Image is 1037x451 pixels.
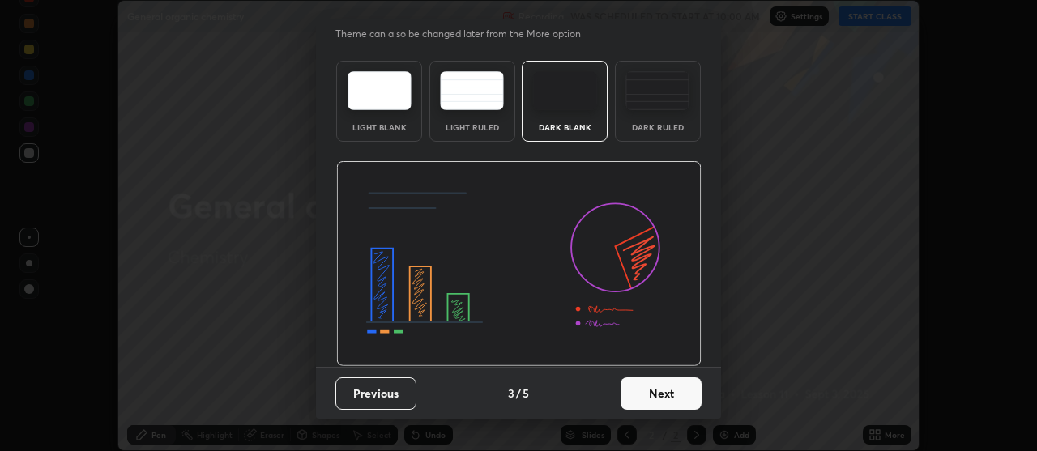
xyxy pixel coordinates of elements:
img: darkTheme.f0cc69e5.svg [533,71,597,110]
img: lightRuledTheme.5fabf969.svg [440,71,504,110]
p: Theme can also be changed later from the More option [335,27,598,41]
div: Dark Blank [532,123,597,131]
div: Light Ruled [440,123,505,131]
img: lightTheme.e5ed3b09.svg [348,71,412,110]
h4: 3 [508,385,514,402]
button: Next [621,377,702,410]
h4: 5 [523,385,529,402]
img: darkRuledTheme.de295e13.svg [625,71,689,110]
div: Dark Ruled [625,123,690,131]
div: Light Blank [347,123,412,131]
h4: / [516,385,521,402]
img: darkThemeBanner.d06ce4a2.svg [336,161,702,367]
button: Previous [335,377,416,410]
